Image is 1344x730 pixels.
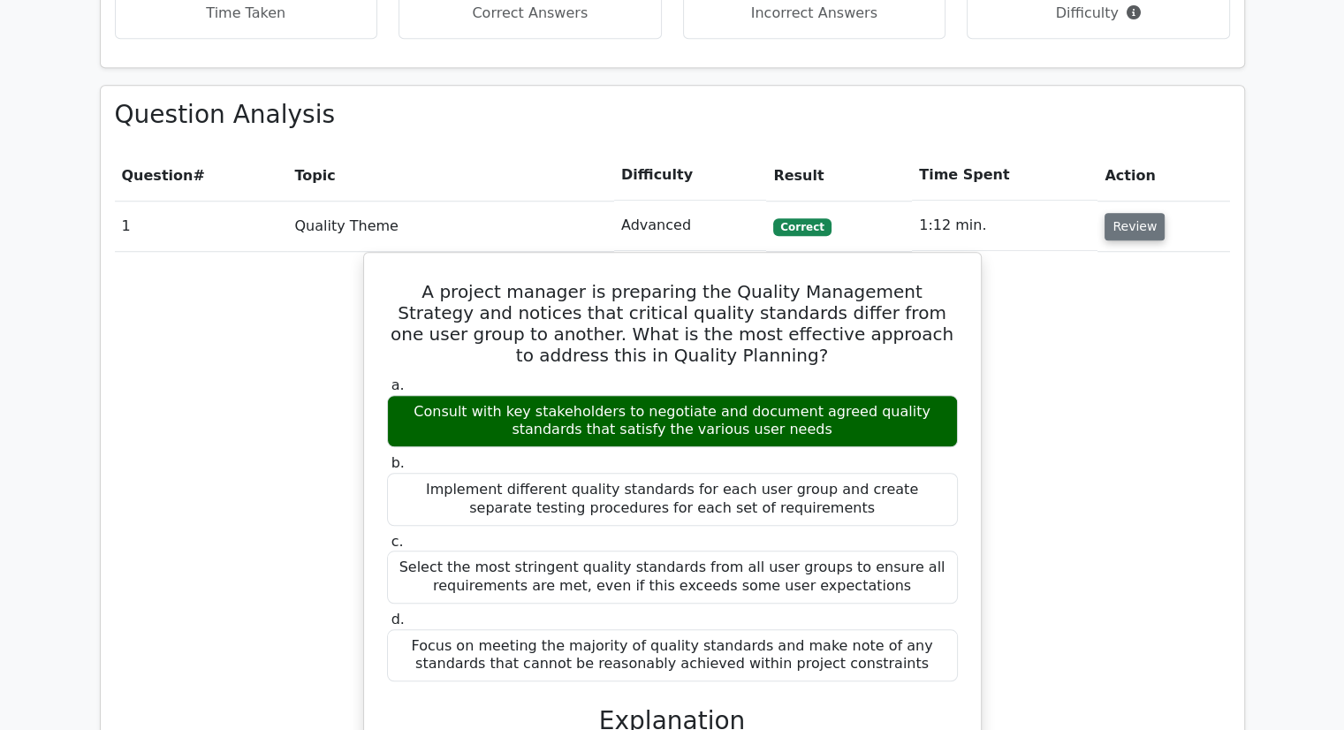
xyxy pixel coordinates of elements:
[766,150,912,201] th: Result
[698,3,931,24] p: Incorrect Answers
[773,218,831,236] span: Correct
[1105,213,1165,240] button: Review
[391,454,405,471] span: b.
[614,150,766,201] th: Difficulty
[614,201,766,251] td: Advanced
[385,281,960,366] h5: A project manager is preparing the Quality Management Strategy and notices that critical quality ...
[391,376,405,393] span: a.
[115,100,1230,130] h3: Question Analysis
[287,201,614,251] td: Quality Theme
[130,3,363,24] p: Time Taken
[115,150,288,201] th: #
[115,201,288,251] td: 1
[982,3,1215,24] p: Difficulty
[391,533,404,550] span: c.
[387,629,958,682] div: Focus on meeting the majority of quality standards and make note of any standards that cannot be ...
[122,167,194,184] span: Question
[912,201,1097,251] td: 1:12 min.
[391,611,405,627] span: d.
[912,150,1097,201] th: Time Spent
[287,150,614,201] th: Topic
[387,473,958,526] div: Implement different quality standards for each user group and create separate testing procedures ...
[387,551,958,604] div: Select the most stringent quality standards from all user groups to ensure all requirements are m...
[414,3,647,24] p: Correct Answers
[1097,150,1229,201] th: Action
[387,395,958,448] div: Consult with key stakeholders to negotiate and document agreed quality standards that satisfy the...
